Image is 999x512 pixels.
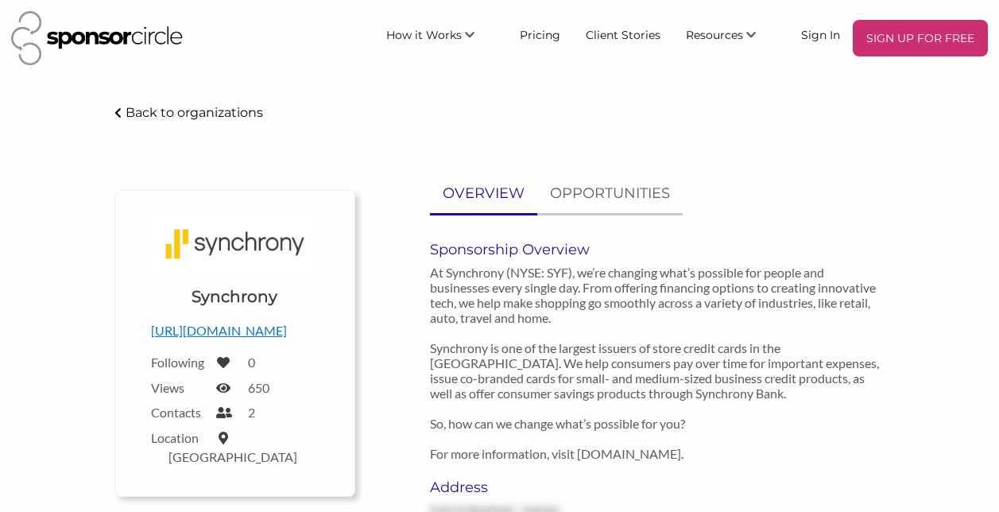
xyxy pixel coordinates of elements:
[11,11,183,65] img: Sponsor Circle Logo
[248,355,255,370] label: 0
[386,28,462,42] span: How it Works
[507,20,573,48] a: Pricing
[151,430,207,445] label: Location
[151,215,319,273] img: Synchrony Logo
[550,182,670,205] p: OPPORTUNITIES
[788,20,853,48] a: Sign In
[573,20,673,48] a: Client Stories
[151,355,207,370] label: Following
[151,320,319,341] p: [URL][DOMAIN_NAME]
[443,182,525,205] p: OVERVIEW
[151,380,207,395] label: Views
[192,285,277,308] h1: Synchrony
[374,20,507,56] li: How it Works
[151,405,207,420] label: Contacts
[859,26,982,50] p: SIGN UP FOR FREE
[430,241,885,258] h6: Sponsorship Overview
[126,105,263,120] p: Back to organizations
[673,20,788,56] li: Resources
[248,380,269,395] label: 650
[686,28,743,42] span: Resources
[168,449,297,464] label: [GEOGRAPHIC_DATA]
[430,265,885,461] p: At Synchrony (NYSE: SYF), we’re changing what’s possible for people and businesses every single d...
[430,479,566,496] h6: Address
[248,405,255,420] label: 2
